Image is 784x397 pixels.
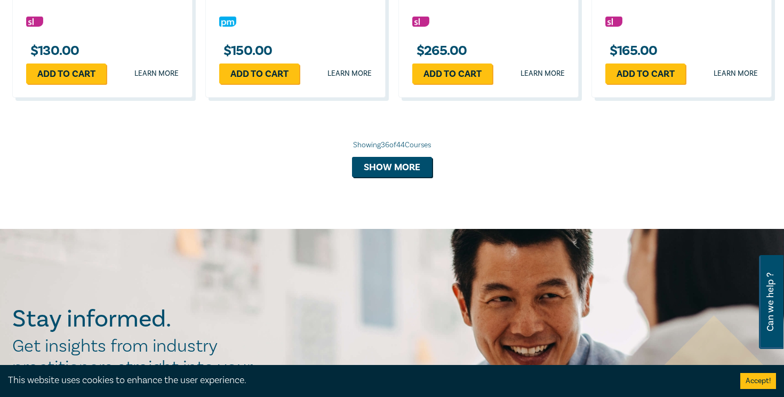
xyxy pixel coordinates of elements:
img: Practice Management & Business Skills [219,17,236,27]
div: Showing 36 of 44 Courses [12,140,772,150]
span: Can we help ? [765,261,775,343]
a: Add to cart [219,63,299,84]
h3: $ 165.00 [605,44,658,58]
a: Learn more [134,68,179,79]
img: Substantive Law [412,17,429,27]
img: Substantive Law [605,17,622,27]
a: Learn more [327,68,372,79]
h2: Stay informed. [12,305,264,333]
div: This website uses cookies to enhance the user experience. [8,374,724,387]
img: Substantive Law [26,17,43,27]
a: Learn more [521,68,565,79]
button: Show more [352,157,432,177]
a: Learn more [714,68,758,79]
a: Add to cart [26,63,106,84]
a: Add to cart [605,63,685,84]
h3: $ 130.00 [26,44,79,58]
h3: $ 150.00 [219,44,273,58]
button: Accept cookies [740,373,776,389]
a: Add to cart [412,63,492,84]
h3: $ 265.00 [412,44,467,58]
